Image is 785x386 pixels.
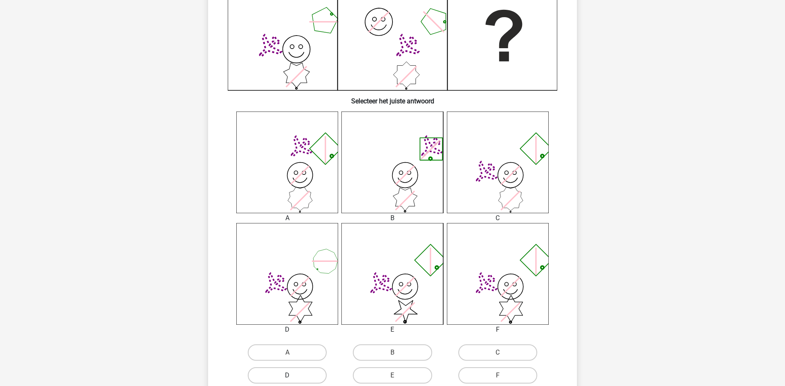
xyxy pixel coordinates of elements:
[441,213,555,223] div: C
[441,325,555,335] div: F
[248,344,327,361] label: A
[221,91,564,105] h6: Selecteer het juiste antwoord
[458,344,537,361] label: C
[230,325,344,335] div: D
[353,367,432,384] label: E
[230,213,344,223] div: A
[335,213,449,223] div: B
[335,325,449,335] div: E
[248,367,327,384] label: D
[458,367,537,384] label: F
[353,344,432,361] label: B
